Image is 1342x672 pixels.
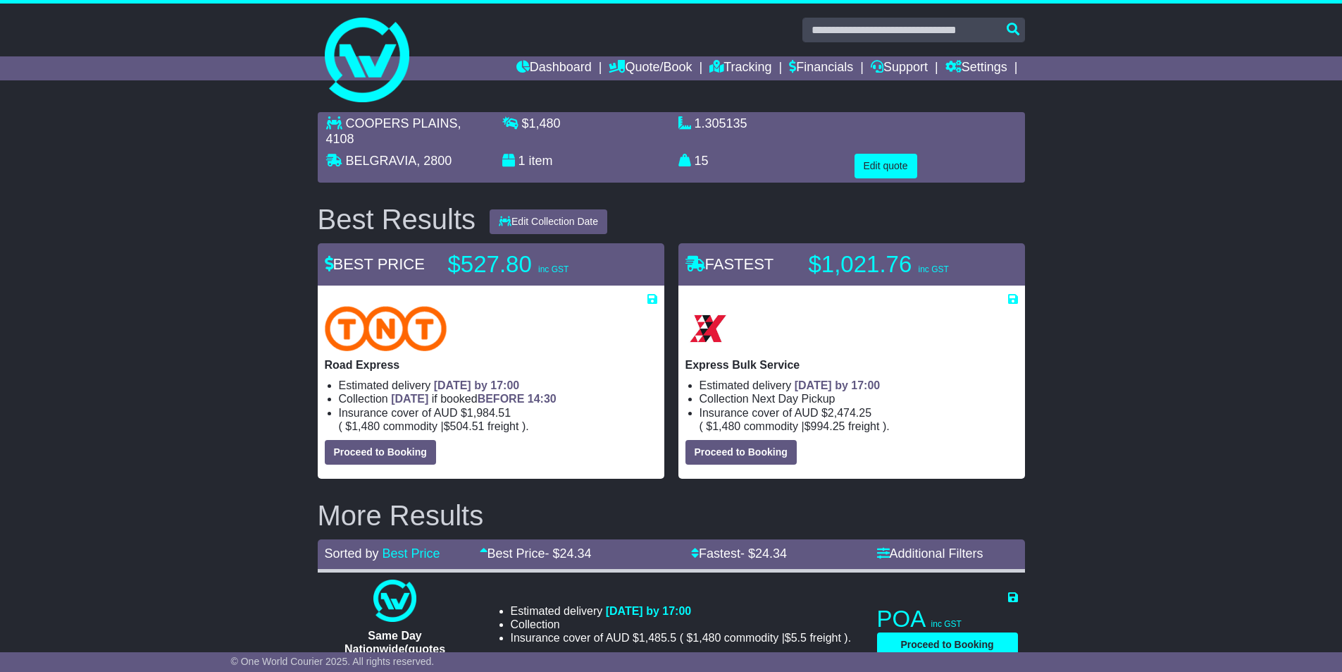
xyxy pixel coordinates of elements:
span: 1,984.51 [467,407,511,419]
span: if booked [391,393,556,405]
span: 5.5 [791,632,807,644]
span: $ $ [703,420,883,432]
a: Best Price [383,546,440,561]
a: Quote/Book [609,56,692,80]
span: 24.34 [755,546,787,561]
span: Insurance cover of AUD $ [700,406,872,420]
span: 2,474.25 [828,407,871,419]
li: Collection [339,392,657,405]
span: Freight [809,632,840,644]
span: - $ [740,546,787,561]
span: Freight [848,420,879,432]
span: [DATE] by 17:00 [795,379,881,391]
span: COOPERS PLAINS [346,116,458,130]
p: $527.80 [448,250,624,279]
span: [DATE] by 17:00 [434,379,520,391]
button: Proceed to Booking [685,440,797,465]
li: Estimated delivery [511,604,852,618]
a: Additional Filters [877,546,983,561]
p: Express Bulk Service [685,358,1018,372]
span: BEFORE [478,393,525,405]
span: 1,480 [352,420,380,432]
p: Road Express [325,358,657,372]
span: item [529,154,553,168]
div: Best Results [311,204,483,235]
span: Commodity [383,420,437,432]
span: Commodity [724,632,778,644]
span: [DATE] [391,393,428,405]
img: TNT Domestic: Road Express [325,306,447,351]
span: $ $ [342,420,522,432]
span: BELGRAVIA [346,154,417,168]
span: Insurance cover of AUD $ [339,406,511,420]
span: | [441,420,444,432]
button: Proceed to Booking [877,633,1018,657]
button: Edit Collection Date [490,209,607,234]
span: 1,480 [692,632,721,644]
span: 24.34 [560,546,592,561]
span: inc GST [538,264,569,274]
span: © One World Courier 2025. All rights reserved. [231,656,435,667]
li: Collection [700,392,1018,405]
span: 1,485.5 [639,632,676,644]
span: 994.25 [811,420,845,432]
img: Border Express: Express Bulk Service [685,306,731,351]
a: Best Price- $24.34 [480,546,592,561]
span: 15 [695,154,709,168]
a: Financials [789,56,853,80]
span: | [782,632,785,644]
span: , 4108 [326,116,461,146]
h2: More Results [318,500,1025,531]
span: 1 [518,154,526,168]
span: 504.51 [450,420,485,432]
span: Next Day Pickup [752,393,835,405]
p: POA [877,605,1018,633]
span: , 2800 [416,154,452,168]
span: | [802,420,804,432]
span: 14:30 [528,393,557,405]
li: Estimated delivery [700,379,1018,392]
a: Tracking [709,56,771,80]
span: Commodity [744,420,798,432]
span: Same Day Nationwide(quotes take 0.5-1 hour) [344,630,445,668]
span: Freight [487,420,518,432]
span: $ $ [683,632,844,644]
span: - $ [545,546,592,561]
p: $1,021.76 [809,250,985,279]
span: inc GST [931,619,962,629]
span: Sorted by [325,546,379,561]
a: Support [871,56,928,80]
a: Fastest- $24.34 [691,546,787,561]
span: ( ). [680,631,851,644]
span: 1.305135 [695,116,747,130]
a: Settings [945,56,1007,80]
img: One World Courier: Same Day Nationwide(quotes take 0.5-1 hour) [373,580,416,622]
button: Proceed to Booking [325,440,436,465]
span: ( ). [700,420,890,433]
span: BEST PRICE [325,255,425,273]
button: Edit quote [855,154,917,178]
span: 1,480 [529,116,561,130]
span: Insurance cover of AUD $ [511,631,677,644]
span: FASTEST [685,255,774,273]
li: Collection [511,618,852,631]
span: $ [522,116,561,130]
span: inc GST [918,264,948,274]
a: Dashboard [516,56,592,80]
span: ( ). [339,420,529,433]
li: Estimated delivery [339,379,657,392]
span: 1,480 [712,420,740,432]
span: [DATE] by 17:00 [606,605,692,617]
